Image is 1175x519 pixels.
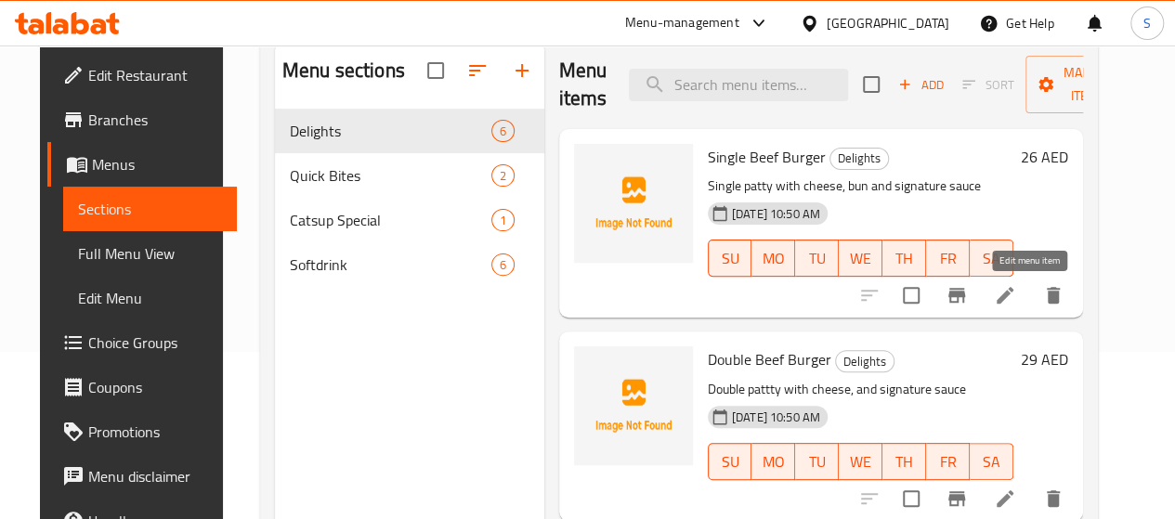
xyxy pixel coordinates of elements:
[500,48,544,93] button: Add section
[846,448,875,475] span: WE
[1143,13,1151,33] span: S
[839,240,882,277] button: WE
[63,276,236,320] a: Edit Menu
[492,123,514,140] span: 6
[970,443,1013,480] button: SA
[882,443,926,480] button: TH
[926,443,970,480] button: FR
[977,448,1006,475] span: SA
[994,487,1016,510] a: Edit menu item
[629,69,848,101] input: search
[933,448,962,475] span: FR
[492,167,514,185] span: 2
[708,240,752,277] button: SU
[574,346,693,465] img: Double Beef Burger
[1021,144,1068,170] h6: 26 AED
[708,443,752,480] button: SU
[47,365,236,409] a: Coupons
[455,48,500,93] span: Sort sections
[78,242,221,265] span: Full Menu View
[492,212,514,229] span: 1
[88,331,221,354] span: Choice Groups
[491,253,515,276] div: items
[275,101,544,294] nav: Menu sections
[725,205,828,223] span: [DATE] 10:50 AM
[708,378,1013,401] p: Double pattty with cheese, and signature sauce
[708,143,826,171] span: Single Beef Burger
[88,465,221,487] span: Menu disclaimer
[827,13,949,33] div: [GEOGRAPHIC_DATA]
[882,240,926,277] button: TH
[290,164,491,187] span: Quick Bites
[1040,61,1135,108] span: Manage items
[795,240,839,277] button: TU
[891,71,950,99] button: Add
[803,245,831,272] span: TU
[892,479,931,518] span: Select to update
[282,57,405,84] h2: Menu sections
[416,51,455,90] span: Select all sections
[88,421,221,443] span: Promotions
[829,148,889,170] div: Delights
[491,120,515,142] div: items
[47,409,236,454] a: Promotions
[891,71,950,99] span: Add item
[47,454,236,499] a: Menu disclaimer
[716,245,745,272] span: SU
[47,320,236,365] a: Choice Groups
[1031,273,1076,318] button: delete
[1025,56,1150,113] button: Manage items
[63,231,236,276] a: Full Menu View
[708,175,1013,198] p: Single patty with cheese, bun and signature sauce
[559,57,607,112] h2: Menu items
[835,350,894,372] div: Delights
[290,209,491,231] span: Catsup Special
[625,12,739,34] div: Menu-management
[759,448,788,475] span: MO
[88,376,221,398] span: Coupons
[759,245,788,272] span: MO
[890,245,919,272] span: TH
[846,245,875,272] span: WE
[836,351,894,372] span: Delights
[78,287,221,309] span: Edit Menu
[275,109,544,153] div: Delights6
[290,120,491,142] span: Delights
[290,253,491,276] span: Softdrink
[895,74,946,96] span: Add
[275,242,544,287] div: Softdrink6
[751,443,795,480] button: MO
[1021,346,1068,372] h6: 29 AED
[795,443,839,480] button: TU
[88,64,221,86] span: Edit Restaurant
[933,245,962,272] span: FR
[708,345,831,373] span: Double Beef Burger
[751,240,795,277] button: MO
[890,448,919,475] span: TH
[275,198,544,242] div: Catsup Special1
[92,153,221,175] span: Menus
[926,240,970,277] button: FR
[803,448,831,475] span: TU
[275,153,544,198] div: Quick Bites2
[574,144,693,263] img: Single Beef Burger
[491,164,515,187] div: items
[852,65,891,104] span: Select section
[47,53,236,97] a: Edit Restaurant
[716,448,745,475] span: SU
[934,273,979,318] button: Branch-specific-item
[63,187,236,231] a: Sections
[47,142,236,187] a: Menus
[977,245,1006,272] span: SA
[88,109,221,131] span: Branches
[950,71,1025,99] span: Select section first
[78,198,221,220] span: Sections
[725,409,828,426] span: [DATE] 10:50 AM
[830,148,888,169] span: Delights
[970,240,1013,277] button: SA
[839,443,882,480] button: WE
